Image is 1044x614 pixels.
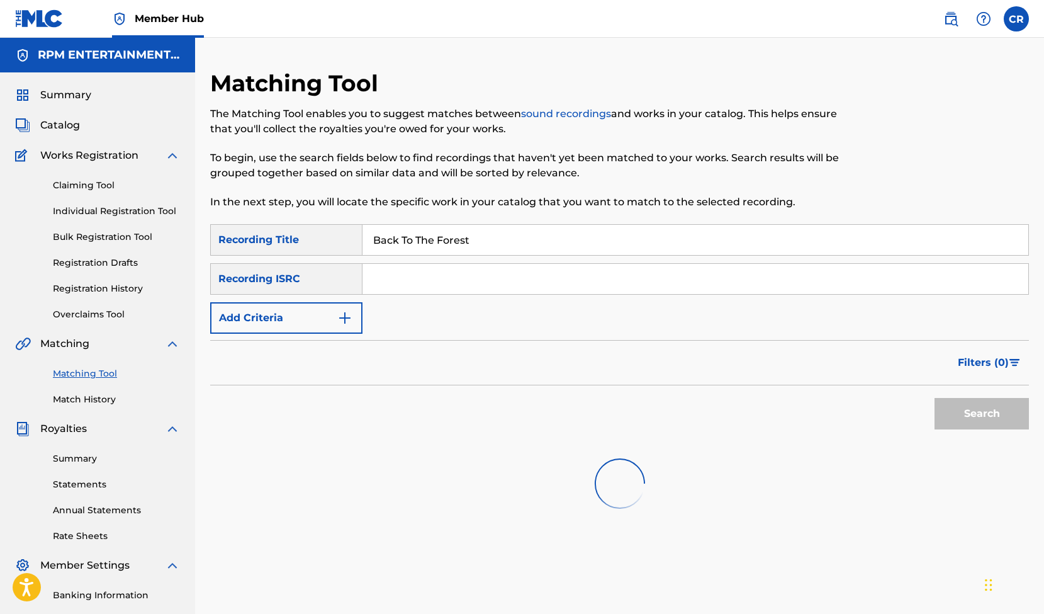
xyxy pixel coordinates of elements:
[15,148,31,163] img: Works Registration
[15,118,80,133] a: CatalogCatalog
[53,530,180,543] a: Rate Sheets
[53,393,180,406] a: Match History
[15,88,30,103] img: Summary
[53,589,180,602] a: Banking Information
[210,106,841,137] p: The Matching Tool enables you to suggest matches between and works in your catalog. This helps en...
[15,558,30,573] img: Member Settings
[53,367,180,380] a: Matching Tool
[1004,6,1029,31] div: User Menu
[40,118,80,133] span: Catalog
[210,224,1029,436] form: Search Form
[15,88,91,103] a: SummarySummary
[165,336,180,351] img: expand
[40,558,130,573] span: Member Settings
[53,478,180,491] a: Statements
[165,558,180,573] img: expand
[337,310,352,326] img: 9d2ae6d4665cec9f34b9.svg
[165,148,180,163] img: expand
[210,302,362,334] button: Add Criteria
[950,347,1029,378] button: Filters (0)
[985,566,992,604] div: Drag
[976,11,991,26] img: help
[15,9,64,28] img: MLC Logo
[165,421,180,436] img: expand
[112,11,127,26] img: Top Rightsholder
[971,6,996,31] div: Help
[595,458,645,509] img: preloader
[40,336,89,351] span: Matching
[53,205,180,218] a: Individual Registration Tool
[53,308,180,321] a: Overclaims Tool
[958,355,1009,370] span: Filters ( 0 )
[53,230,180,244] a: Bulk Registration Tool
[210,69,384,98] h2: Matching Tool
[1009,408,1044,512] iframe: Resource Center
[15,118,30,133] img: Catalog
[521,108,611,120] a: sound recordings
[981,554,1044,614] iframe: Chat Widget
[40,88,91,103] span: Summary
[53,282,180,295] a: Registration History
[15,336,31,351] img: Matching
[53,256,180,270] a: Registration Drafts
[15,48,30,63] img: Accounts
[1009,359,1020,367] img: filter
[38,48,180,62] h5: RPM ENTERTAINMENT ENTERPRISES LLC
[15,421,30,436] img: Royalties
[40,148,138,163] span: Works Registration
[210,195,841,210] p: In the next step, you will locate the specific work in your catalog that you want to match to the...
[53,504,180,517] a: Annual Statements
[53,179,180,192] a: Claiming Tool
[135,11,204,26] span: Member Hub
[938,6,963,31] a: Public Search
[210,151,841,181] p: To begin, use the search fields below to find recordings that haven't yet been matched to your wo...
[943,11,958,26] img: search
[53,452,180,465] a: Summary
[40,421,87,436] span: Royalties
